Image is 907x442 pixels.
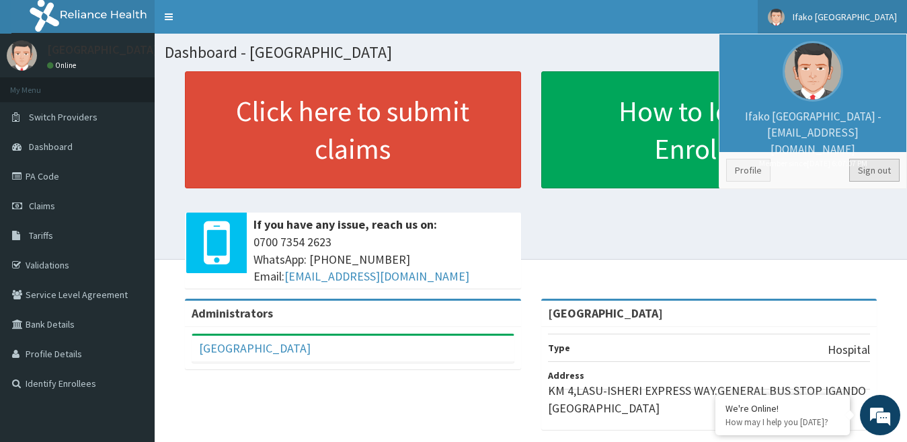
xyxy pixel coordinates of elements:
span: Switch Providers [29,111,97,123]
div: Minimize live chat window [221,7,253,39]
span: Claims [29,200,55,212]
textarea: Type your message and hit 'Enter' [7,297,256,344]
img: User Image [7,40,37,71]
div: We're Online! [725,402,840,414]
div: Chat with us now [70,75,226,93]
span: Tariffs [29,229,53,242]
p: How may I help you today? [725,416,840,428]
p: [GEOGRAPHIC_DATA] [47,44,158,56]
b: Address [548,369,584,381]
img: User Image [783,41,843,102]
img: d_794563401_company_1708531726252_794563401 [25,67,54,101]
b: If you have any issue, reach us on: [253,217,437,232]
span: 0700 7354 2623 WhatsApp: [PHONE_NUMBER] Email: [253,233,514,285]
span: We're online! [78,134,186,270]
a: How to Identify Enrollees [541,71,877,188]
p: KM 4,LASU-ISHERI EXPRESS WAY.GENERAL BUS STOP IGANDO [GEOGRAPHIC_DATA] [548,382,871,416]
b: Type [548,342,570,354]
h1: Dashboard - [GEOGRAPHIC_DATA] [165,44,897,61]
p: Hospital [828,341,870,359]
strong: [GEOGRAPHIC_DATA] [548,305,663,321]
a: [EMAIL_ADDRESS][DOMAIN_NAME] [284,268,469,284]
a: Online [47,61,79,70]
img: User Image [768,9,785,26]
a: Sign out [849,159,900,182]
span: Dashboard [29,141,73,153]
small: Member since [DATE] 6:07:07 PM [726,157,900,169]
span: Ifako [GEOGRAPHIC_DATA] [793,11,897,23]
p: Ifako [GEOGRAPHIC_DATA] - [EMAIL_ADDRESS][DOMAIN_NAME] [726,108,900,169]
a: Profile [726,159,771,182]
a: [GEOGRAPHIC_DATA] [199,340,311,356]
b: Administrators [192,305,273,321]
a: Click here to submit claims [185,71,521,188]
